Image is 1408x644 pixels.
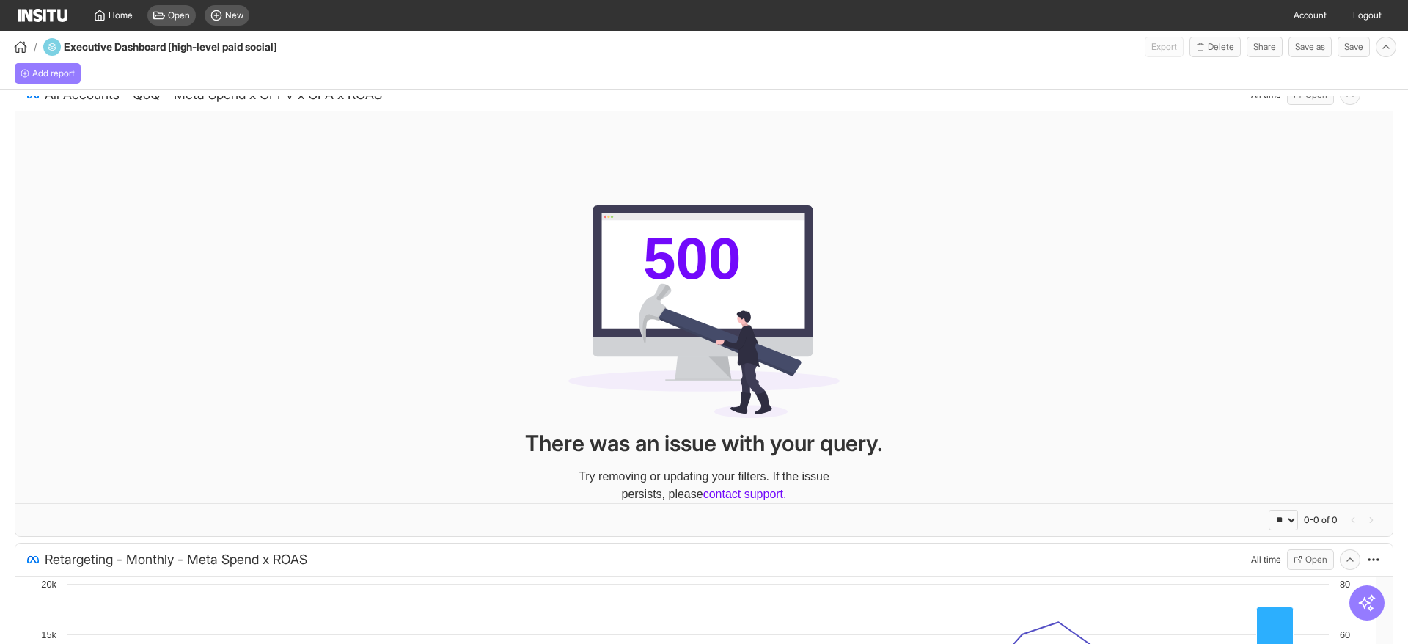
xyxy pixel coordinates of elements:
button: Delete [1189,37,1241,57]
a: contact support. [703,488,787,500]
h4: Executive Dashboard [high-level paid social] [64,40,317,54]
span: Try removing or updating your filters. If the issue persists, please [579,470,829,500]
text: 20k [41,579,56,590]
button: Save as [1288,37,1332,57]
div: Add a report to get started [15,63,81,84]
button: Open [1287,549,1334,570]
span: / [34,40,37,54]
text: 15k [41,629,56,640]
span: New [225,10,243,21]
span: Add report [32,67,75,79]
span: Home [109,10,133,21]
span: Retargeting - Monthly - Meta Spend x ROAS [45,549,307,570]
button: / [12,38,37,56]
span: Can currently only export from Insights reports. [1145,37,1184,57]
div: 0-0 of 0 [1304,514,1338,526]
button: Export [1145,37,1184,57]
button: Share [1247,37,1283,57]
div: All time [1251,554,1281,566]
img: Logo [18,9,67,22]
text: 60 [1340,629,1350,640]
h4: There was an issue with your query. [525,430,883,456]
button: Save [1338,37,1370,57]
button: Add report [15,63,81,84]
span: Open [168,10,190,21]
div: Executive Dashboard [high-level paid social] [43,38,317,56]
text: 80 [1340,579,1350,590]
text: 500 [643,226,741,291]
